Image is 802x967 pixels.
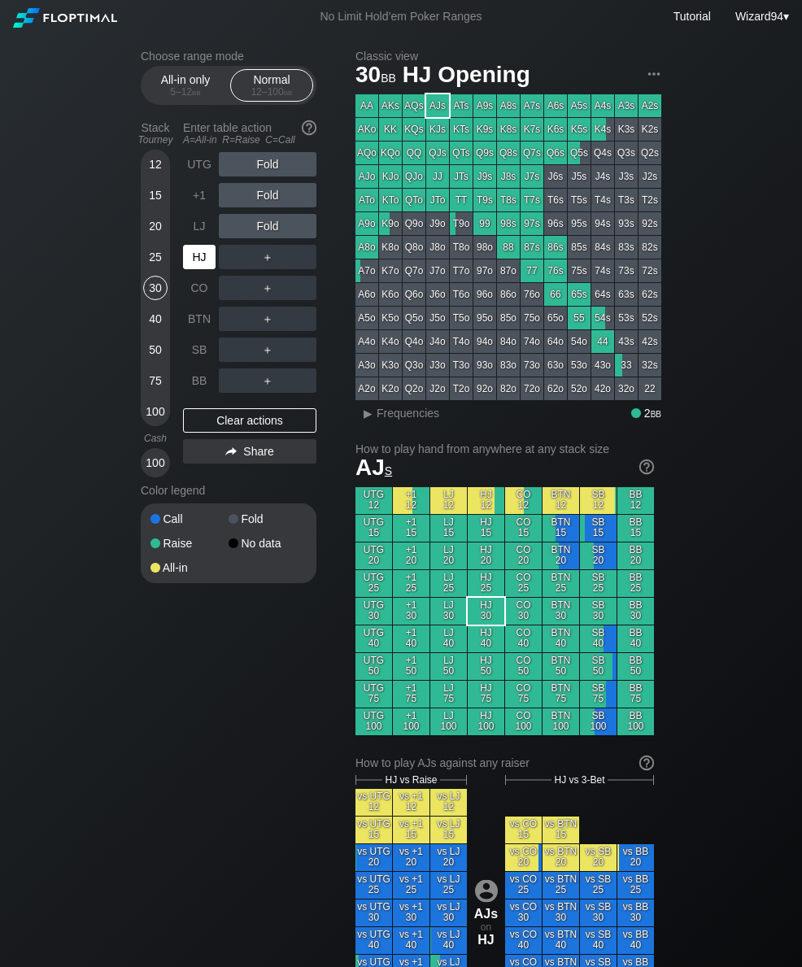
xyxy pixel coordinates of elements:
div: 22 [639,377,661,400]
div: T5s [568,189,591,211]
div: Q3s [615,142,638,164]
div: 33 [615,354,638,377]
div: A2s [639,94,661,117]
div: BB 20 [617,542,654,569]
div: 92o [473,377,496,400]
div: 64o [544,330,567,353]
div: AKs [379,94,402,117]
div: BB 12 [617,487,654,514]
h2: Choose range mode [141,50,316,63]
div: Q3o [403,354,425,377]
div: 76o [521,283,543,306]
div: 87o [497,259,520,282]
div: LJ 12 [430,487,467,514]
div: A7s [521,94,543,117]
div: SB 30 [580,598,617,625]
div: UTG 30 [355,598,392,625]
span: bb [192,86,201,98]
div: T6s [544,189,567,211]
div: LJ 75 [430,681,467,708]
div: SB 75 [580,681,617,708]
img: help.32db89a4.svg [638,458,656,476]
div: T9s [473,189,496,211]
div: LJ 30 [430,598,467,625]
div: A=All-in R=Raise C=Call [183,134,316,146]
div: HJ 75 [468,681,504,708]
div: T8o [450,236,473,259]
div: All-in [150,562,229,573]
div: T4s [591,189,614,211]
div: A8s [497,94,520,117]
div: 32o [615,377,638,400]
div: HJ 15 [468,515,504,542]
div: 94s [591,212,614,235]
img: Floptimal logo [13,8,117,28]
div: BTN 40 [543,625,579,652]
div: HJ [183,245,216,269]
div: Fold [219,152,316,176]
img: share.864f2f62.svg [225,447,237,456]
div: ▾ [731,7,791,25]
div: T7s [521,189,543,211]
div: 85s [568,236,591,259]
div: Clear actions [183,408,316,433]
div: SB 20 [580,542,617,569]
div: +1 50 [393,653,429,680]
div: BB 40 [617,625,654,652]
div: Raise [150,538,229,549]
div: A6o [355,283,378,306]
div: UTG 25 [355,570,392,597]
div: 74o [521,330,543,353]
div: T3o [450,354,473,377]
div: 63s [615,283,638,306]
div: 5 – 12 [151,86,220,98]
div: K4o [379,330,402,353]
div: K9o [379,212,402,235]
div: A5s [568,94,591,117]
div: Fold [219,214,316,238]
div: KQs [403,118,425,141]
div: J8s [497,165,520,188]
div: KK [379,118,402,141]
div: A3o [355,354,378,377]
div: LJ 50 [430,653,467,680]
div: Q4o [403,330,425,353]
div: J7s [521,165,543,188]
div: Share [183,439,316,464]
div: 43o [591,354,614,377]
div: 12 [143,152,168,176]
div: J5o [426,307,449,329]
div: A3s [615,94,638,117]
div: 65o [544,307,567,329]
div: 93s [615,212,638,235]
div: K6o [379,283,402,306]
div: AJs [426,94,449,117]
div: 43s [615,330,638,353]
div: +1 20 [393,542,429,569]
div: 63o [544,354,567,377]
div: CO 40 [505,625,542,652]
img: icon-avatar.b40e07d9.svg [475,879,498,902]
div: UTG 50 [355,653,392,680]
div: 64s [591,283,614,306]
div: HJ 40 [468,625,504,652]
div: UTG 15 [355,515,392,542]
div: T4o [450,330,473,353]
div: 96s [544,212,567,235]
div: CO 75 [505,681,542,708]
div: Fold [229,513,307,525]
div: Q8s [497,142,520,164]
div: HJ 50 [468,653,504,680]
div: JJ [426,165,449,188]
div: 30 [143,276,168,300]
span: Wizard94 [735,10,783,23]
div: A7o [355,259,378,282]
div: J4o [426,330,449,353]
div: UTG 75 [355,681,392,708]
div: CO 15 [505,515,542,542]
div: 32s [639,354,661,377]
div: UTG 40 [355,625,392,652]
div: TT [450,189,473,211]
div: K3s [615,118,638,141]
div: All-in only [148,70,223,101]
